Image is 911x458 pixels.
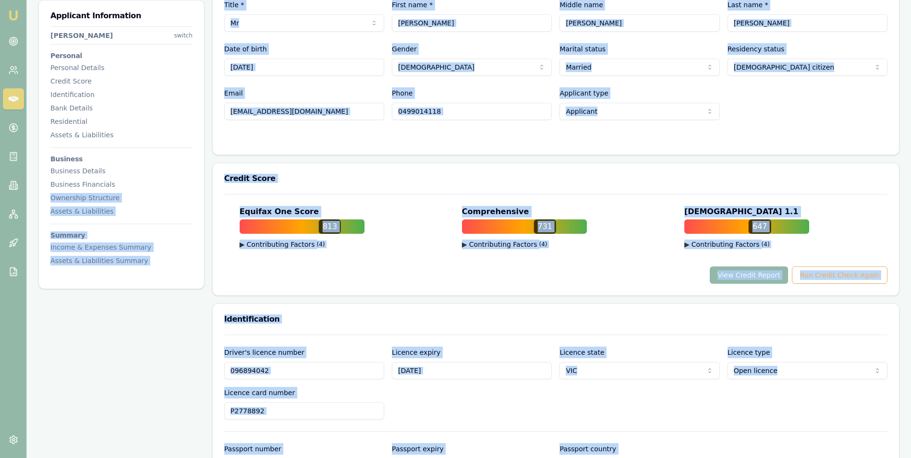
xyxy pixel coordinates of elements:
[559,445,616,453] label: Passport country
[392,445,444,453] label: Passport expiry
[50,156,193,162] h3: Business
[50,166,193,176] div: Business Details
[224,349,304,356] label: Driver's licence number
[224,175,887,182] h3: Credit Score
[174,32,192,39] div: switch
[684,206,798,217] p: [DEMOGRAPHIC_DATA] 1.1
[392,103,552,120] input: 0431 234 567
[224,59,384,76] input: DD/MM/YYYY
[462,206,529,217] p: Comprehensive
[392,1,433,9] label: First name *
[710,266,788,284] button: View Credit Report
[50,232,193,239] h3: Summary
[50,31,113,40] div: [PERSON_NAME]
[728,1,768,9] label: Last name *
[224,45,267,53] label: Date of birth
[224,89,243,97] label: Email
[50,103,193,113] div: Bank Details
[762,241,770,248] span: ( 4 )
[50,117,193,126] div: Residential
[559,45,606,53] label: Marital status
[224,389,295,397] label: Licence card number
[50,256,193,265] div: Assets & Liabilities Summary
[50,12,193,20] h3: Applicant Information
[50,63,193,72] div: Personal Details
[224,445,281,453] label: Passport number
[684,240,690,249] span: ▶
[50,52,193,59] h3: Personal
[224,362,384,379] input: Enter driver's licence number
[316,241,325,248] span: ( 4 )
[728,45,785,53] label: Residency status
[50,76,193,86] div: Credit Score
[792,266,887,284] button: Run Credit Check Again
[50,206,193,216] div: Assets & Liabilities
[559,89,608,97] label: Applicant type
[50,193,193,203] div: Ownership Structure
[559,349,604,356] label: Licence state
[534,219,556,234] div: 731
[240,240,245,249] span: ▶
[728,349,770,356] label: Licence type
[240,240,364,249] button: ▶Contributing Factors(4)
[319,219,341,234] div: 813
[559,1,603,9] label: Middle name
[50,242,193,252] div: Income & Expenses Summary
[8,10,19,21] img: emu-icon-u.png
[392,45,417,53] label: Gender
[224,315,887,323] h3: Identification
[224,1,244,9] label: Title *
[462,240,587,249] button: ▶Contributing Factors(4)
[240,206,319,217] p: Equifax One Score
[539,241,547,248] span: ( 4 )
[50,180,193,189] div: Business Financials
[684,240,809,249] button: ▶Contributing Factors(4)
[749,219,771,234] div: 647
[392,89,413,97] label: Phone
[50,90,193,99] div: Identification
[392,349,440,356] label: Licence expiry
[224,402,384,420] input: Enter driver's licence card number
[50,130,193,140] div: Assets & Liabilities
[462,240,467,249] span: ▶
